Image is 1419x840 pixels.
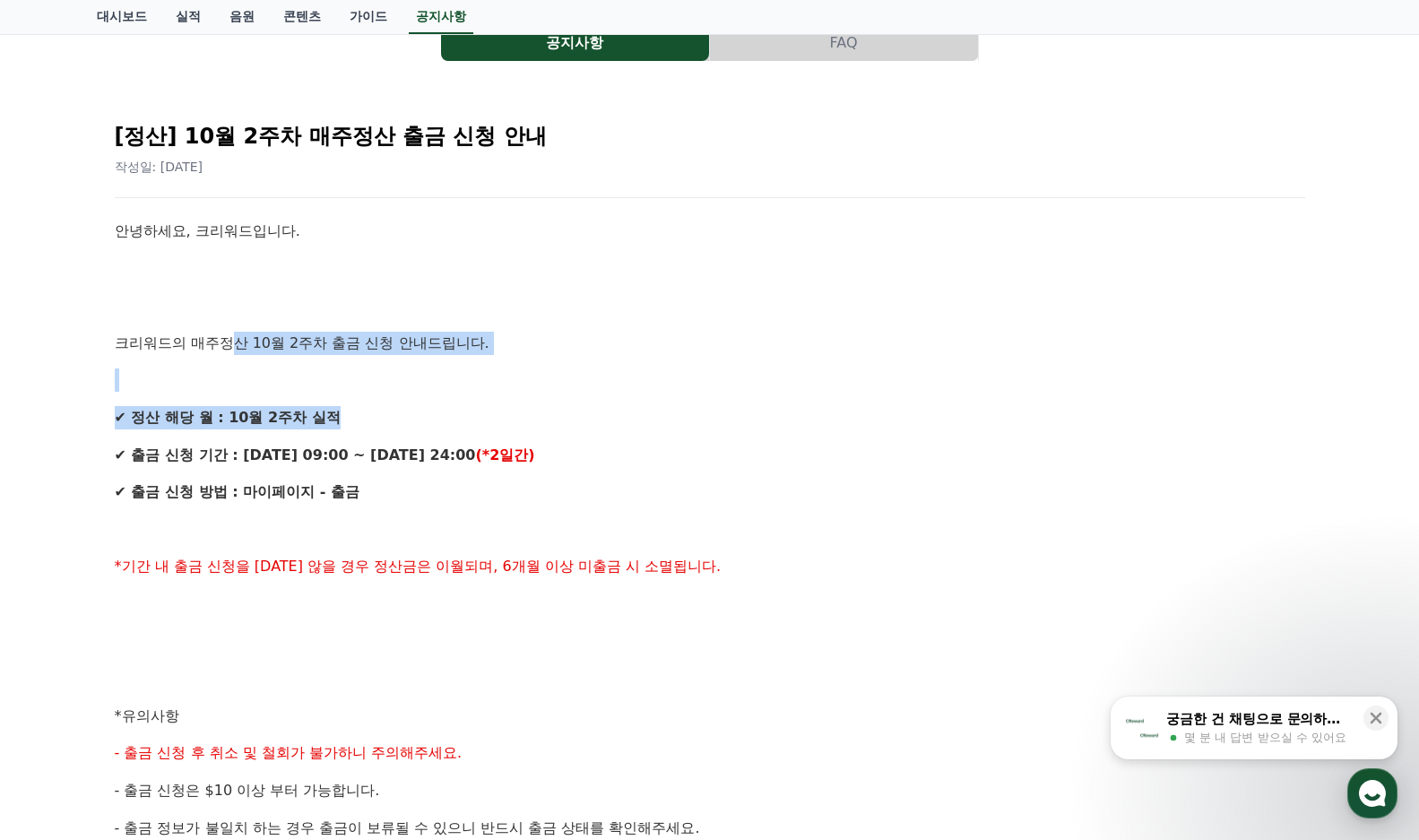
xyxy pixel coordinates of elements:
[115,122,1305,151] h2: [정산] 10월 2주차 매주정산 출금 신청 안내
[115,220,1305,243] p: 안녕하세요, 크리워드입니다.
[115,332,1305,355] p: 크리워드의 매주정산 10월 2주차 출금 신청 안내드립니다.
[164,596,186,611] span: 대화
[5,568,118,613] a: 홈
[115,558,722,575] span: *기간 내 출금 신청을 [DATE] 않을 경우 정산금은 이월되며, 6개월 이상 미출금 시 소멸됩니다.
[710,25,978,61] button: FAQ
[231,568,344,613] a: 설정
[115,819,700,836] span: - 출금 정보가 불일치 하는 경우 출금이 보류될 수 있으니 반드시 출금 상태를 확인해주세요.
[118,568,231,613] a: 대화
[475,446,534,463] strong: (*2일간)
[441,25,709,61] button: 공지사항
[115,409,341,426] strong: ✔ 정산 해당 월 : 10월 2주차 실적
[115,707,179,724] span: *유의사항
[115,744,463,761] span: - 출금 신청 후 취소 및 철회가 불가하니 주의해주세요.
[277,595,299,610] span: 설정
[115,483,359,500] strong: ✔ 출금 신청 방법 : 마이페이지 - 출금
[115,782,380,799] span: - 출금 신청은 $10 이상 부터 가능합니다.
[56,595,67,610] span: 홈
[710,25,979,61] a: FAQ
[115,160,203,174] span: 작성일: [DATE]
[115,446,476,463] strong: ✔ 출금 신청 기간 : [DATE] 09:00 ~ [DATE] 24:00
